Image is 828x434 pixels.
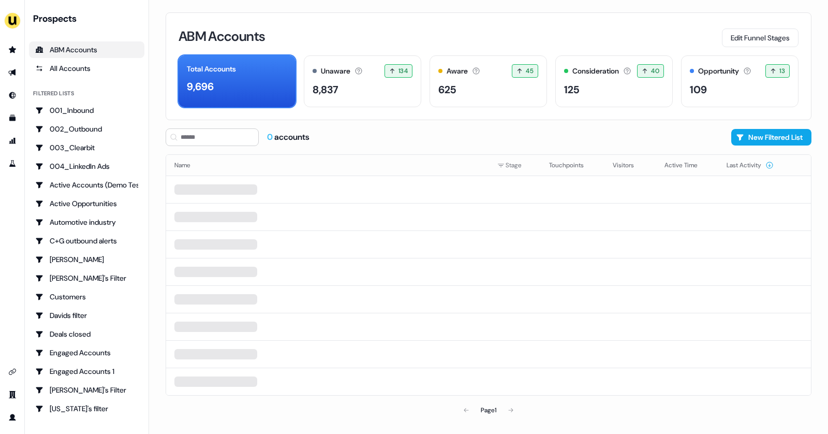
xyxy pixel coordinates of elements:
span: 13 [779,66,785,76]
a: Go to Active Accounts (Demo Test) [29,177,144,193]
a: Go to Customers [29,288,144,305]
a: Go to prospects [4,41,21,58]
a: Go to 002_Outbound [29,121,144,137]
a: Go to 001_Inbound [29,102,144,119]
div: [PERSON_NAME]'s Filter [35,273,138,283]
a: Go to Charlotte Stone [29,251,144,268]
a: All accounts [29,60,144,77]
div: 003_Clearbit [35,142,138,153]
span: 134 [398,66,408,76]
a: Go to 004_LinkedIn Ads [29,158,144,175]
a: Go to C+G outbound alerts [29,233,144,249]
a: Go to Inbound [4,87,21,104]
div: 9,696 [187,79,214,94]
div: 004_LinkedIn Ads [35,161,138,171]
a: Go to Davids filter [29,307,144,324]
div: [US_STATE]'s filter [35,403,138,414]
div: Consideration [572,66,619,77]
a: Go to templates [4,110,21,126]
div: Unaware [321,66,350,77]
div: 125 [564,82,579,97]
a: Go to Engaged Accounts 1 [29,363,144,380]
a: Go to profile [4,409,21,426]
div: Total Accounts [187,64,236,75]
div: 109 [690,82,707,97]
button: Edit Funnel Stages [722,28,799,47]
div: Opportunity [698,66,739,77]
a: Go to integrations [4,364,21,380]
a: Go to Deals closed [29,326,144,342]
span: 40 [651,66,659,76]
div: Prospects [33,12,144,25]
a: Go to Automotive industry [29,214,144,230]
a: Go to Engaged Accounts [29,344,144,361]
div: Engaged Accounts 1 [35,366,138,377]
div: 8,837 [313,82,338,97]
div: Active Accounts (Demo Test) [35,180,138,190]
button: Touchpoints [549,156,596,175]
div: Stage [497,160,533,170]
div: Davids filter [35,310,138,321]
div: 001_Inbound [35,105,138,115]
div: 002_Outbound [35,124,138,134]
div: [PERSON_NAME] [35,254,138,265]
div: accounts [267,132,309,143]
span: 45 [526,66,534,76]
div: Active Opportunities [35,198,138,209]
button: Active Time [664,156,710,175]
th: Name [166,155,489,176]
a: Go to Active Opportunities [29,195,144,212]
a: Go to Geneviève's Filter [29,382,144,398]
button: New Filtered List [731,129,811,146]
div: Deals closed [35,329,138,339]
button: Last Activity [727,156,774,175]
a: Go to Georgia's filter [29,400,144,417]
div: All Accounts [35,63,138,74]
div: 625 [438,82,456,97]
a: Go to Charlotte's Filter [29,270,144,286]
div: Filtered lists [33,89,74,98]
a: Go to 003_Clearbit [29,139,144,156]
div: ABM Accounts [35,45,138,55]
span: 0 [267,132,274,142]
div: [PERSON_NAME]'s Filter [35,385,138,395]
button: Visitors [613,156,646,175]
div: Automotive industry [35,217,138,227]
div: Aware [447,66,468,77]
div: Customers [35,292,138,302]
div: Engaged Accounts [35,348,138,358]
a: ABM Accounts [29,41,144,58]
div: C+G outbound alerts [35,236,138,246]
a: Go to outbound experience [4,64,21,81]
a: Go to attribution [4,133,21,149]
a: Go to experiments [4,155,21,172]
div: Page 1 [481,405,496,415]
a: Go to team [4,386,21,403]
h3: ABM Accounts [179,30,265,43]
